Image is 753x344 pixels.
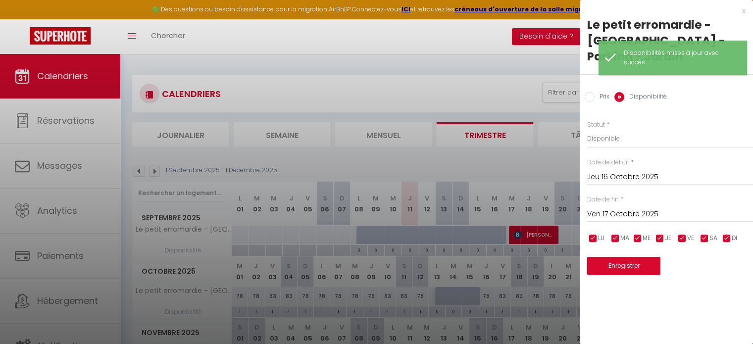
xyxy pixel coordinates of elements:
span: DI [732,234,737,243]
div: x [580,5,746,17]
label: Disponibilité [624,92,667,103]
span: JE [665,234,671,243]
label: Statut [587,120,605,130]
button: Ouvrir le widget de chat LiveChat [8,4,38,34]
label: Prix [595,92,609,103]
span: ME [643,234,651,243]
div: Le petit erromardie - [GEOGRAPHIC_DATA] - Parking - Jardin [587,17,746,64]
span: LU [598,234,604,243]
label: Date de début [587,158,629,167]
span: MA [620,234,629,243]
button: Enregistrer [587,257,660,275]
span: SA [709,234,717,243]
label: Date de fin [587,195,619,204]
iframe: Chat [711,299,746,337]
div: Disponibilités mises à jour avec succès [624,49,737,67]
span: VE [687,234,694,243]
